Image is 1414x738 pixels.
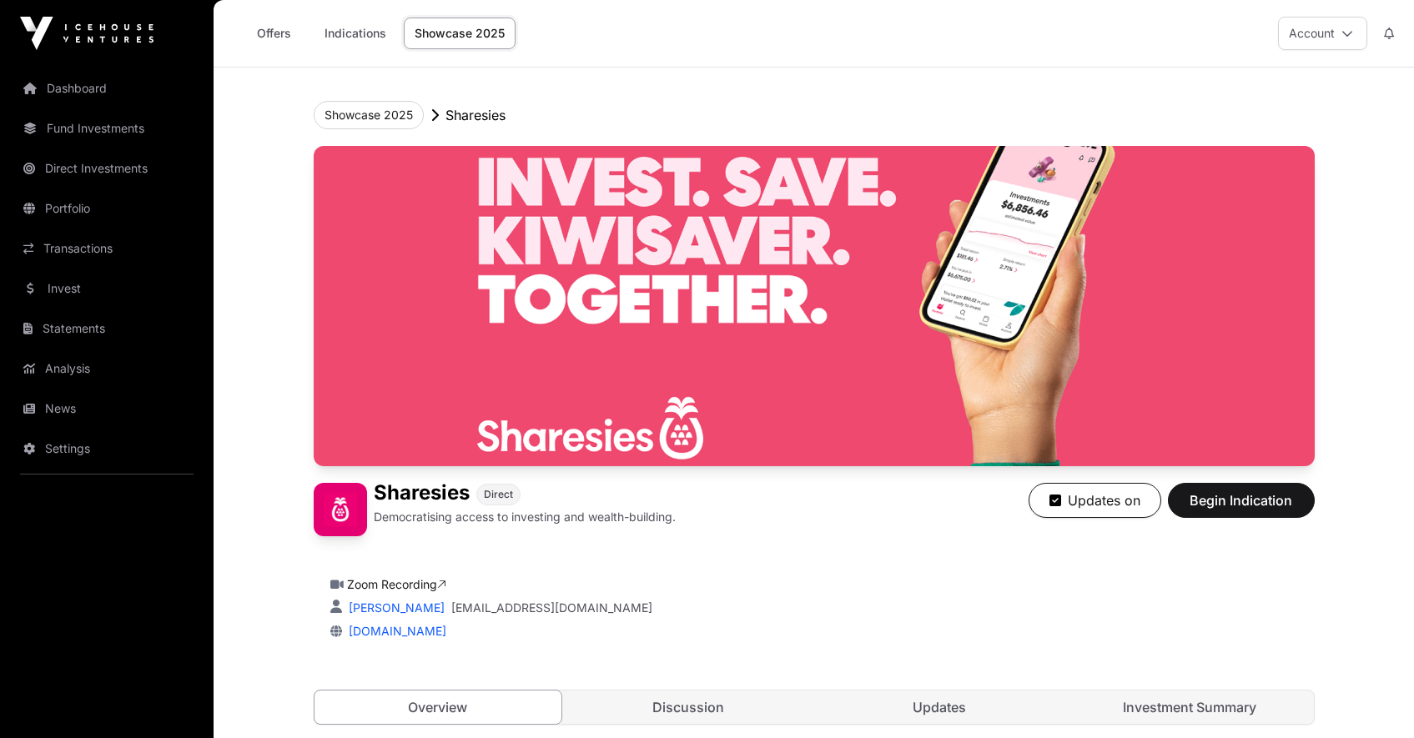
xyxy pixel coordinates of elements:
button: Showcase 2025 [314,101,424,129]
a: [EMAIL_ADDRESS][DOMAIN_NAME] [451,600,652,616]
a: Zoom Recording [347,577,446,591]
a: Direct Investments [13,150,200,187]
img: Sharesies [314,483,367,536]
span: Begin Indication [1189,490,1294,510]
a: Invest [13,270,200,307]
a: News [13,390,200,427]
span: Direct [484,488,513,501]
a: [DOMAIN_NAME] [342,624,446,638]
button: Account [1278,17,1367,50]
a: [PERSON_NAME] [345,600,445,615]
button: Begin Indication [1168,483,1315,518]
a: Overview [314,690,563,725]
a: Updates [816,690,1064,724]
img: Icehouse Ventures Logo [20,17,153,50]
nav: Tabs [315,690,1314,724]
a: Portfolio [13,190,200,227]
a: Analysis [13,350,200,387]
a: Investment Summary [1066,690,1314,724]
button: Updates on [1029,483,1161,518]
p: Sharesies [445,105,506,125]
a: Transactions [13,230,200,267]
a: Settings [13,430,200,467]
a: Statements [13,310,200,347]
a: Indications [314,18,397,49]
img: Sharesies [314,146,1315,466]
a: Begin Indication [1168,500,1315,516]
p: Democratising access to investing and wealth-building. [374,509,676,525]
a: Fund Investments [13,110,200,147]
a: Offers [240,18,307,49]
h1: Sharesies [374,483,470,505]
a: Discussion [565,690,813,724]
a: Showcase 2025 [404,18,516,49]
a: Dashboard [13,70,200,107]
